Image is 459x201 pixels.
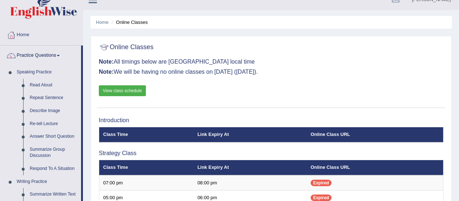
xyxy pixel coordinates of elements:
[99,117,443,124] h3: Introduction
[26,79,81,92] a: Read Aloud
[0,46,81,64] a: Practice Questions
[96,20,109,25] a: Home
[99,59,114,65] b: Note:
[26,188,81,201] a: Summarize Written Text
[99,85,146,96] a: View class schedule
[26,104,81,117] a: Describe Image
[26,91,81,104] a: Repeat Sentence
[13,175,81,188] a: Writing Practice
[193,160,307,175] th: Link Expiry At
[307,127,443,142] th: Online Class URL
[311,194,332,201] span: Expired
[26,143,81,162] a: Summarize Group Discussion
[311,180,332,186] span: Expired
[193,175,307,191] td: 08:00 pm
[26,162,81,175] a: Respond To A Situation
[99,59,443,65] h3: All timings below are [GEOGRAPHIC_DATA] local time
[99,42,153,53] h2: Online Classes
[0,25,83,43] a: Home
[26,117,81,131] a: Re-tell Lecture
[99,127,194,142] th: Class Time
[99,175,194,191] td: 07:00 pm
[13,66,81,79] a: Speaking Practice
[99,150,443,157] h3: Strategy Class
[99,69,443,75] h3: We will be having no online classes on [DATE] ([DATE]).
[307,160,443,175] th: Online Class URL
[26,130,81,143] a: Answer Short Question
[99,69,114,75] b: Note:
[99,160,194,175] th: Class Time
[110,19,148,26] li: Online Classes
[193,127,307,142] th: Link Expiry At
